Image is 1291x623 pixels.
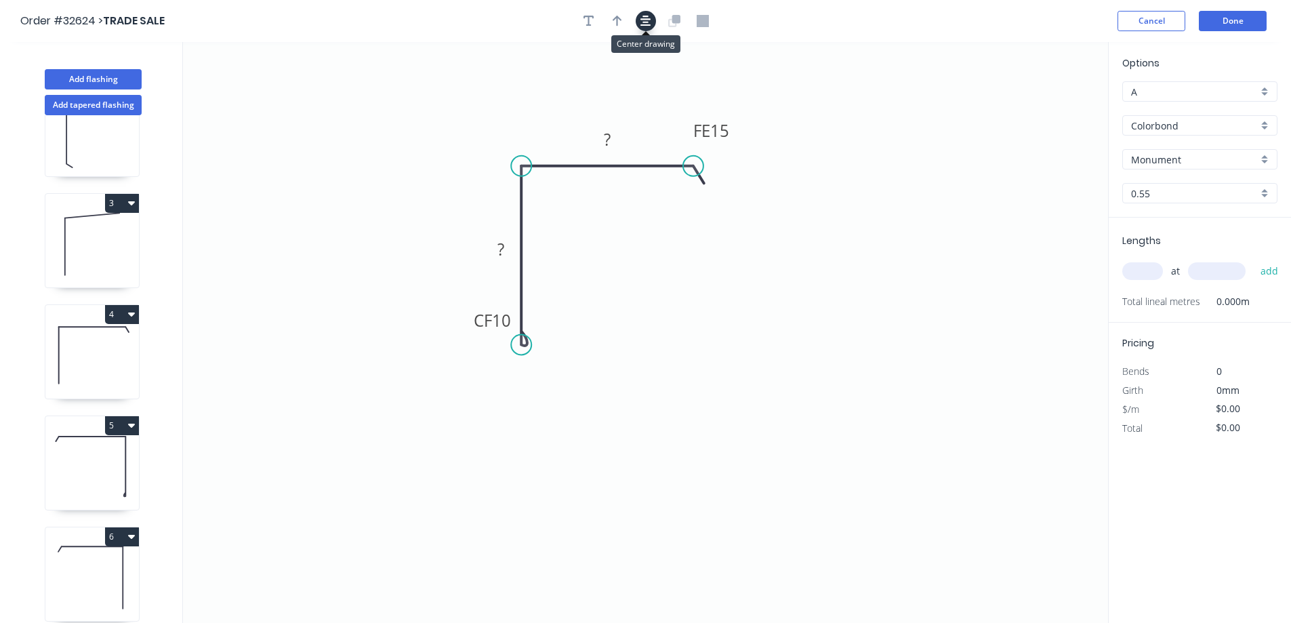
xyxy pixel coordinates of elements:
[710,119,729,142] tspan: 15
[1122,403,1139,416] span: $/m
[1122,292,1200,311] span: Total lineal metres
[1122,56,1160,70] span: Options
[1216,365,1222,378] span: 0
[1200,292,1250,311] span: 0.000m
[1199,11,1267,31] button: Done
[1131,119,1258,133] input: Material
[1122,234,1161,247] span: Lengths
[497,238,504,260] tspan: ?
[105,194,139,213] button: 3
[1118,11,1185,31] button: Cancel
[492,309,511,331] tspan: 10
[1122,422,1143,435] span: Total
[474,309,492,331] tspan: CF
[1131,153,1258,167] input: Colour
[1131,186,1258,201] input: Thickness
[1216,384,1239,397] span: 0mm
[103,13,165,28] span: TRADE SALE
[183,42,1108,623] svg: 0
[611,35,680,53] div: Center drawing
[20,13,103,28] span: Order #32624 >
[604,128,611,150] tspan: ?
[693,119,710,142] tspan: FE
[105,416,139,435] button: 5
[1131,85,1258,99] input: Price level
[1171,262,1180,281] span: at
[1122,384,1143,397] span: Girth
[45,69,142,89] button: Add flashing
[1254,260,1286,283] button: add
[1122,365,1149,378] span: Bends
[105,527,139,546] button: 6
[1122,336,1154,350] span: Pricing
[45,95,142,115] button: Add tapered flashing
[105,305,139,324] button: 4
